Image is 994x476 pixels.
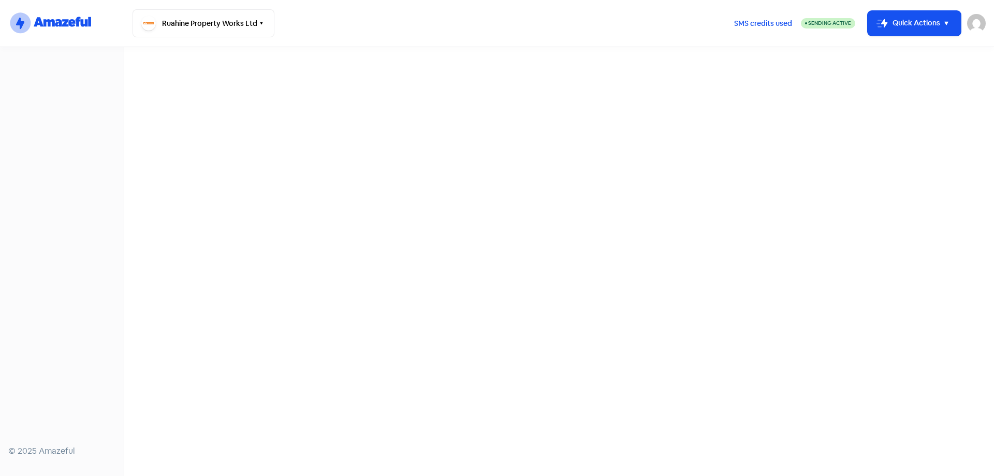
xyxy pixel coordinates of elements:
button: Ruahine Property Works Ltd [133,9,274,37]
div: © 2025 Amazeful [8,445,115,457]
a: SMS credits used [725,17,801,28]
span: SMS credits used [734,18,792,29]
button: Quick Actions [868,11,961,36]
span: Sending Active [808,20,851,26]
a: Sending Active [801,17,855,30]
img: User [967,14,986,33]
